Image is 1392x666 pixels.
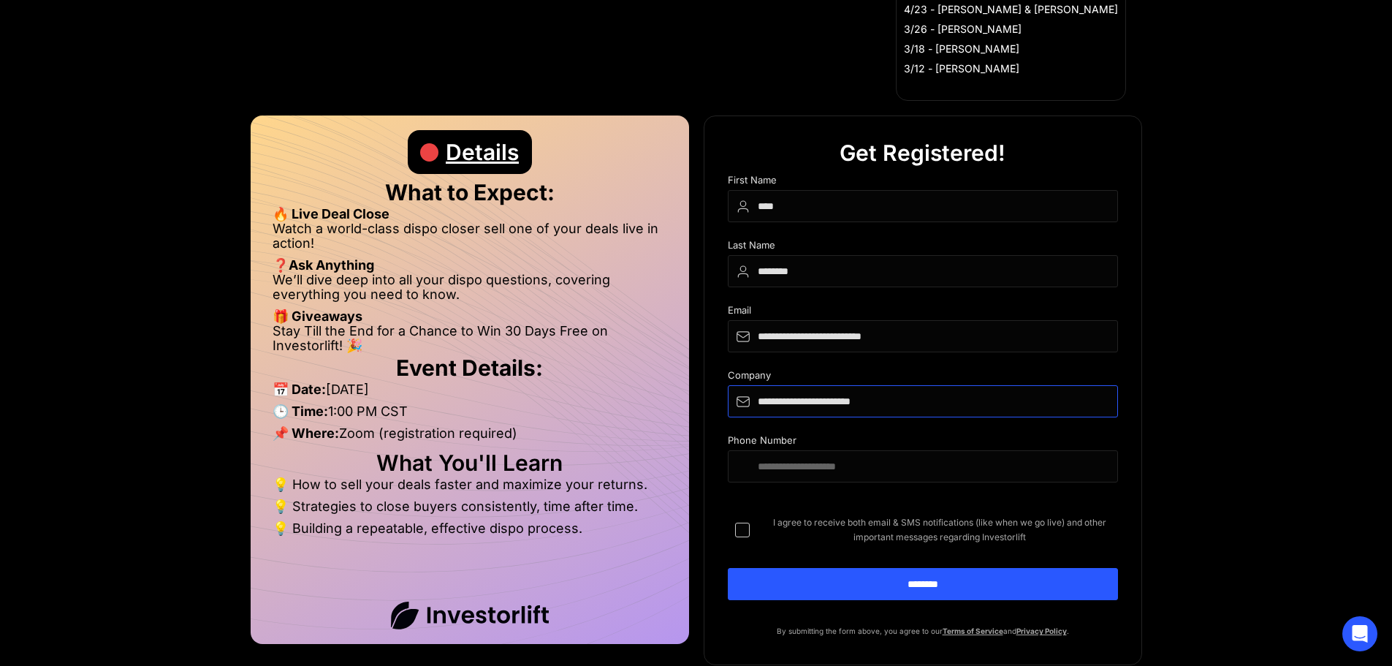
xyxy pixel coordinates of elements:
li: Watch a world-class dispo closer sell one of your deals live in action! [273,222,667,258]
h2: What You'll Learn [273,455,667,470]
div: Get Registered! [840,131,1005,175]
strong: 📌 Where: [273,425,339,441]
span: I agree to receive both email & SMS notifications (like when we go live) and other important mess... [761,515,1118,545]
strong: What to Expect: [385,179,555,205]
div: Email [728,305,1118,320]
li: Stay Till the End for a Chance to Win 30 Days Free on Investorlift! 🎉 [273,324,667,353]
strong: ❓Ask Anything [273,257,374,273]
strong: 📅 Date: [273,382,326,397]
form: DIspo Day Main Form [728,175,1118,624]
a: Terms of Service [943,627,1003,635]
strong: 🕒 Time: [273,404,328,419]
li: [DATE] [273,382,667,404]
li: 💡 Building a repeatable, effective dispo process. [273,521,667,536]
div: Phone Number [728,435,1118,450]
li: 1:00 PM CST [273,404,667,426]
div: Details [446,130,519,174]
div: Last Name [728,240,1118,255]
div: Open Intercom Messenger [1342,616,1377,651]
strong: 🎁 Giveaways [273,309,362,324]
a: Privacy Policy [1016,627,1067,635]
div: Company [728,370,1118,385]
strong: Event Details: [396,355,543,381]
p: By submitting the form above, you agree to our and . [728,624,1118,638]
li: We’ll dive deep into all your dispo questions, covering everything you need to know. [273,273,667,309]
strong: 🔥 Live Deal Close [273,206,389,222]
li: 💡 How to sell your deals faster and maximize your returns. [273,477,667,499]
li: 💡 Strategies to close buyers consistently, time after time. [273,499,667,521]
div: First Name [728,175,1118,190]
li: Zoom (registration required) [273,426,667,448]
